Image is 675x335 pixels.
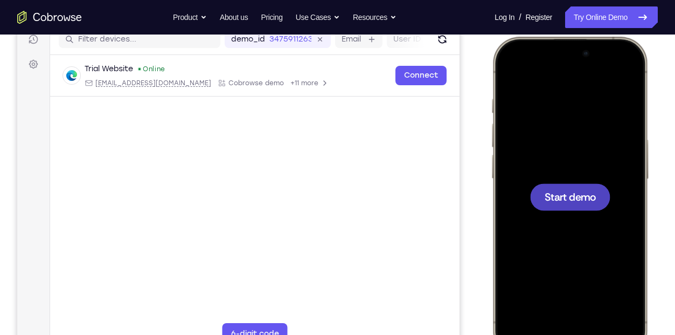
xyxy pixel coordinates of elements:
[565,6,658,28] a: Try Online Demo
[121,70,123,72] div: New devices found.
[78,80,194,89] span: web@example.com
[296,6,340,28] button: Use Cases
[353,6,396,28] button: Resources
[17,11,82,24] a: Go to the home page
[41,6,100,24] h1: Connect
[261,6,282,28] a: Pricing
[324,36,344,46] label: Email
[526,6,552,28] a: Register
[214,36,248,46] label: demo_id
[54,155,105,165] span: Start demo
[120,66,148,75] div: Online
[200,80,267,89] div: App
[378,67,429,87] a: Connect
[495,6,514,28] a: Log In
[39,147,120,174] button: Start demo
[519,11,521,24] span: /
[220,6,248,28] a: About us
[173,6,207,28] button: Product
[67,65,116,76] div: Trial Website
[273,80,301,89] span: +11 more
[61,36,197,46] input: Filter devices...
[33,57,442,98] div: Open device details
[416,32,434,50] button: Refresh
[211,80,267,89] span: Cobrowse demo
[376,36,403,46] label: User ID
[67,80,194,89] div: Email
